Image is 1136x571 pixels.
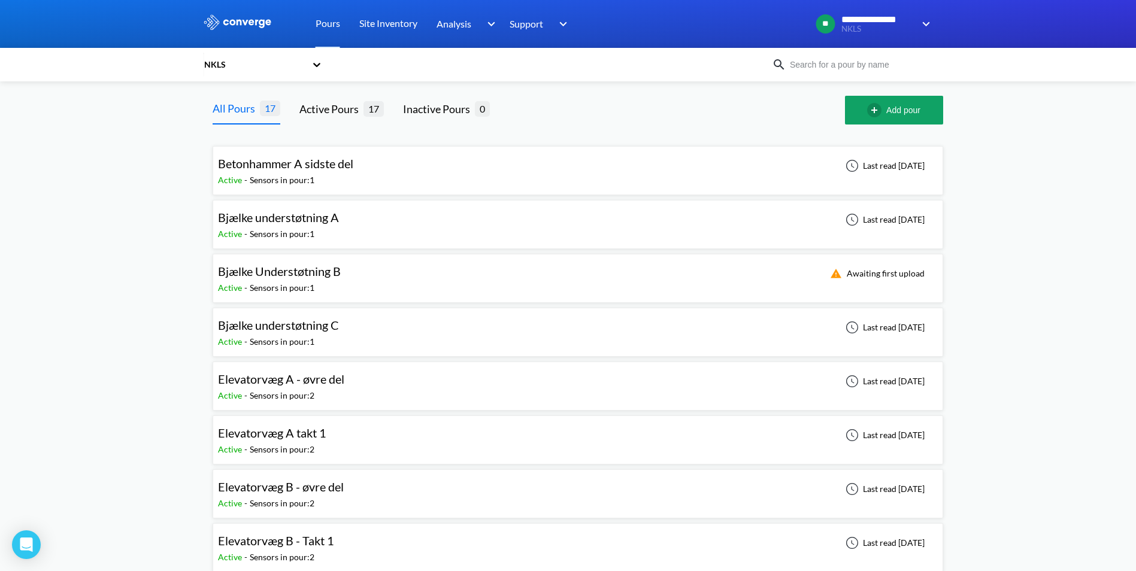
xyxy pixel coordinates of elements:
img: downArrow.svg [552,17,571,31]
span: Betonhammer A sidste del [218,156,353,171]
img: add-circle-outline.svg [867,103,886,117]
a: Elevatorvæg A takt 1Active-Sensors in pour:2Last read [DATE] [213,429,943,439]
span: Elevatorvæg A - øvre del [218,372,344,386]
a: Bjælke understøtning AActive-Sensors in pour:1Last read [DATE] [213,214,943,224]
span: Active [218,444,244,454]
span: - [244,336,250,347]
div: Active Pours [299,101,363,117]
div: Last read [DATE] [839,159,928,173]
div: Sensors in pour: 1 [250,335,314,348]
span: Elevatorvæg A takt 1 [218,426,326,440]
div: Sensors in pour: 1 [250,174,314,187]
span: Analysis [437,16,471,31]
a: Bjælke Understøtning BActive-Sensors in pour:1Awaiting first upload [213,268,943,278]
span: Active [218,552,244,562]
span: - [244,444,250,454]
img: logo_ewhite.svg [203,14,272,30]
span: - [244,498,250,508]
span: Active [218,498,244,508]
div: Inactive Pours [403,101,475,117]
div: All Pours [213,100,260,117]
span: Bjælke understøtning C [218,318,339,332]
div: Last read [DATE] [839,482,928,496]
span: - [244,175,250,185]
span: Bjælke understøtning A [218,210,339,224]
span: Elevatorvæg B - Takt 1 [218,533,334,548]
img: downArrow.svg [479,17,498,31]
a: Elevatorvæg B - øvre delActive-Sensors in pour:2Last read [DATE] [213,483,943,493]
div: Sensors in pour: 2 [250,497,314,510]
div: Last read [DATE] [839,212,928,227]
div: Last read [DATE] [839,536,928,550]
span: NKLS [841,25,914,34]
span: - [244,283,250,293]
div: Sensors in pour: 1 [250,281,314,294]
span: 0 [475,101,490,116]
span: Active [218,175,244,185]
div: Open Intercom Messenger [12,530,41,559]
span: Active [218,283,244,293]
a: Elevatorvæg A - øvre delActive-Sensors in pour:2Last read [DATE] [213,375,943,385]
a: Betonhammer A sidste delActive-Sensors in pour:1Last read [DATE] [213,160,943,170]
div: Sensors in pour: 2 [250,389,314,402]
input: Search for a pour by name [786,58,931,71]
div: Sensors in pour: 1 [250,227,314,241]
div: NKLS [203,58,306,71]
button: Add pour [845,96,943,124]
span: 17 [363,101,384,116]
span: Bjælke Understøtning B [218,264,341,278]
div: Last read [DATE] [839,428,928,442]
span: Elevatorvæg B - øvre del [218,479,344,494]
span: 17 [260,101,280,116]
img: downArrow.svg [914,17,934,31]
a: Bjælke understøtning CActive-Sensors in pour:1Last read [DATE] [213,321,943,332]
img: icon-search.svg [772,57,786,72]
div: Last read [DATE] [839,320,928,335]
div: Last read [DATE] [839,374,928,388]
span: Active [218,336,244,347]
span: Active [218,229,244,239]
span: Active [218,390,244,400]
span: - [244,552,250,562]
div: Awaiting first upload [823,266,928,281]
div: Sensors in pour: 2 [250,551,314,564]
div: Sensors in pour: 2 [250,443,314,456]
a: Elevatorvæg B - Takt 1Active-Sensors in pour:2Last read [DATE] [213,537,943,547]
span: Support [510,16,543,31]
span: - [244,229,250,239]
span: - [244,390,250,400]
